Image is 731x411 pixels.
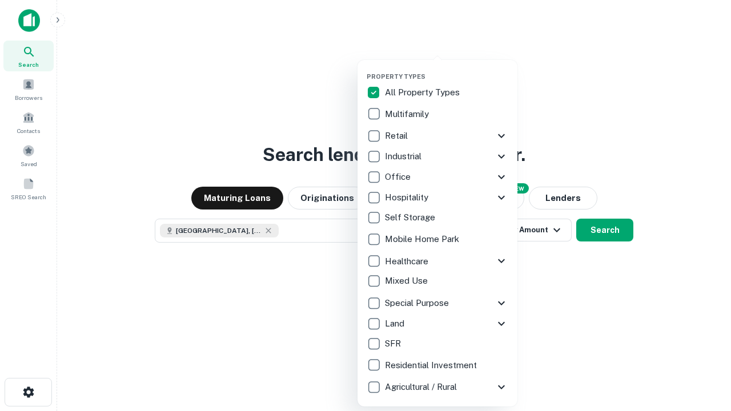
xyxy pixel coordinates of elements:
p: Industrial [385,150,424,163]
p: All Property Types [385,86,462,99]
p: Residential Investment [385,358,479,372]
p: Mixed Use [385,274,430,288]
p: Hospitality [385,191,431,204]
div: Land [367,313,508,334]
div: Agricultural / Rural [367,377,508,397]
iframe: Chat Widget [674,320,731,374]
p: SFR [385,337,403,350]
p: Mobile Home Park [385,232,461,246]
p: Agricultural / Rural [385,380,459,394]
p: Retail [385,129,410,143]
div: Industrial [367,146,508,167]
p: Healthcare [385,255,431,268]
span: Property Types [367,73,425,80]
p: Self Storage [385,211,437,224]
div: Office [367,167,508,187]
div: Healthcare [367,251,508,271]
div: Retail [367,126,508,146]
p: Land [385,317,407,331]
p: Multifamily [385,107,431,121]
div: Hospitality [367,187,508,208]
p: Office [385,170,413,184]
p: Special Purpose [385,296,451,310]
div: Special Purpose [367,293,508,313]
